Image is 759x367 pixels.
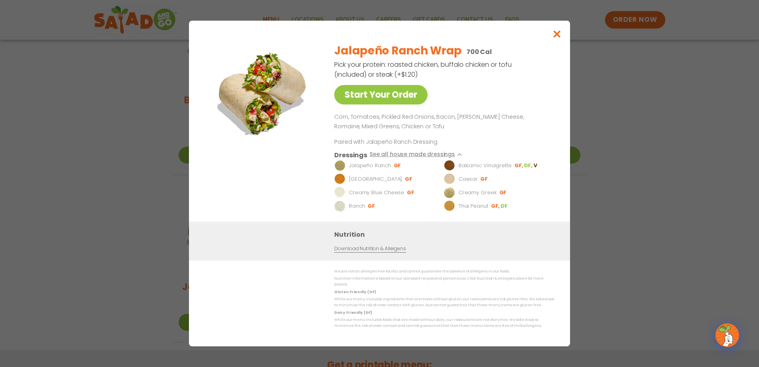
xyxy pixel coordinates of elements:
[349,189,404,197] p: Creamy Blue Cheese
[458,162,512,170] p: Balsamic Vinaigrette
[334,290,376,294] strong: Gluten Friendly (GF)
[544,21,570,47] button: Close modal
[444,174,455,185] img: Dressing preview image for Caesar
[334,60,513,79] p: Pick your protein: roasted chicken, buffalo chicken or tofu (included) or steak (+$1.20)
[407,189,415,196] li: GF
[370,150,466,160] button: See all house made dressings
[458,189,497,197] p: Creamy Greek
[444,160,455,171] img: Dressing preview image for Balsamic Vinaigrette
[716,324,738,346] img: wpChatIcon
[524,162,533,169] li: DF
[334,112,551,131] p: Corn, Tomatoes, Pickled Red Onions, Bacon, [PERSON_NAME] Cheese, Romaine, Mixed Greens, Chicken o...
[349,162,391,170] p: Jalapeño Ranch
[334,187,345,198] img: Dressing preview image for Creamy Blue Cheese
[349,175,402,183] p: [GEOGRAPHIC_DATA]
[499,189,508,196] li: GF
[514,162,524,169] li: GF
[334,85,428,104] a: Start Your Order
[334,317,554,329] p: While our menu includes foods that are made without dairy, our restaurants are not dairy free. We...
[334,138,481,146] p: Paired with Jalapeño Ranch Dressing
[334,310,372,315] strong: Dairy Friendly (DF)
[334,174,345,185] img: Dressing preview image for BBQ Ranch
[368,203,376,210] li: GF
[394,162,402,169] li: GF
[334,268,554,274] p: We are not an allergen free facility and cannot guarantee the absence of allergens in our foods.
[405,176,413,183] li: GF
[458,175,478,183] p: Caesar
[207,37,318,148] img: Featured product photo for Jalapeño Ranch Wrap
[334,201,345,212] img: Dressing preview image for Ranch
[458,202,488,210] p: Thai Peanut
[334,42,462,59] h2: Jalapeño Ranch Wrap
[491,203,501,210] li: GF
[480,176,489,183] li: GF
[334,296,554,309] p: While our menu includes ingredients that are made without gluten, our restaurants are not gluten ...
[444,187,455,198] img: Dressing preview image for Creamy Greek
[534,162,538,169] li: V
[334,160,345,171] img: Dressing preview image for Jalapeño Ranch
[334,245,406,253] a: Download Nutrition & Allergens
[466,47,492,57] p: 700 Cal
[334,276,554,288] p: Nutrition information is based on our standard recipes and portion sizes. Click Nutrition & Aller...
[444,201,455,212] img: Dressing preview image for Thai Peanut
[349,202,365,210] p: Ranch
[334,230,558,240] h3: Nutrition
[501,203,509,210] li: DF
[334,150,367,160] h3: Dressings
